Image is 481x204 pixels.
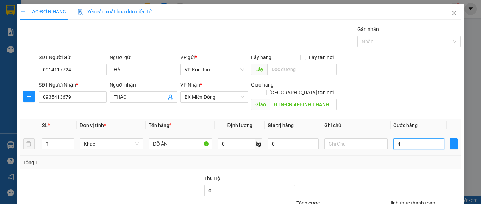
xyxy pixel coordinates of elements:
div: Người gửi [110,53,177,61]
span: Lấy tận nơi [306,53,337,61]
span: VP Nhận [180,82,200,88]
span: Giá trị hàng [268,122,294,128]
span: Thu Hộ [204,176,220,181]
span: SL [42,122,48,128]
span: plus [450,141,457,147]
span: Khác [84,139,139,149]
span: Giao [251,99,270,110]
span: Gửi: [6,7,17,14]
th: Ghi chú [321,119,391,132]
span: Giao hàng [251,82,274,88]
span: BX Miền Đông [185,92,244,102]
input: Dọc đường [270,99,337,110]
input: 0 [268,138,318,149]
button: Close [444,4,464,23]
span: Lấy hàng [251,55,271,60]
button: plus [450,138,458,149]
span: close [451,10,457,16]
div: VP An Sương [60,6,117,23]
input: VD: Bàn, Ghế [149,138,212,149]
div: 0986185602 [6,31,55,41]
div: SĐT Người Nhận [39,81,107,89]
div: 0963765505 [60,31,117,41]
span: kg [255,138,262,149]
button: plus [23,91,35,102]
button: delete [23,138,35,149]
input: Ghi Chú [324,138,388,149]
div: C DUNG [6,23,55,31]
div: VP gửi [180,53,248,61]
div: Tổng: 1 [23,159,186,166]
div: VP Kon Tum [6,6,55,23]
span: Lấy [251,64,267,75]
span: Đơn vị tính [80,122,106,128]
img: icon [77,9,83,15]
span: plus [20,9,25,14]
span: Nhận: [60,7,77,14]
span: Cước hàng [393,122,418,128]
span: Tên hàng [149,122,171,128]
input: Dọc đường [267,64,337,75]
span: user-add [168,94,173,100]
label: Gán nhãn [357,26,379,32]
span: Yêu cầu xuất hóa đơn điện tử [77,9,152,14]
span: CR : [5,46,16,53]
span: VP Kon Tum [185,64,244,75]
div: 60.000 [5,45,56,54]
div: SĐT Người Gửi [39,53,107,61]
span: TẠO ĐƠN HÀNG [20,9,66,14]
div: Người nhận [110,81,177,89]
span: [GEOGRAPHIC_DATA] tận nơi [267,89,337,96]
div: [PERSON_NAME] [60,23,117,31]
span: Định lượng [227,122,252,128]
span: plus [24,94,34,99]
